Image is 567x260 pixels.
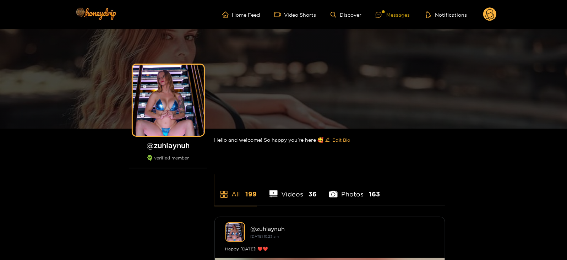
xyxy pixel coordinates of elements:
[129,141,207,150] h1: @ zuhlaynuh
[129,155,207,168] div: verified member
[214,129,445,151] div: Hello and welcome! So happy you’re here 🥰
[324,134,352,146] button: editEdit Bio
[274,11,284,18] span: video-camera
[225,222,245,242] img: zuhlaynuh
[376,11,410,19] div: Messages
[274,11,316,18] a: Video Shorts
[222,11,232,18] span: home
[246,190,257,199] span: 199
[225,245,434,253] div: Happy [DATE]!!❤️❤️
[214,174,257,206] li: All
[369,190,380,199] span: 163
[325,137,330,143] span: edit
[251,234,279,238] small: [DATE] 10:23 am
[269,174,317,206] li: Videos
[331,12,361,18] a: Discover
[333,136,350,143] span: Edit Bio
[424,11,469,18] button: Notifications
[251,226,434,232] div: @ zuhlaynuh
[220,190,228,199] span: appstore
[222,11,260,18] a: Home Feed
[329,174,380,206] li: Photos
[309,190,317,199] span: 36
